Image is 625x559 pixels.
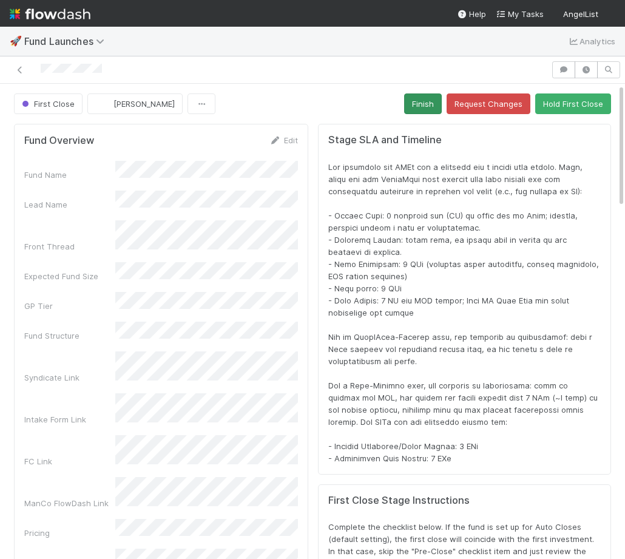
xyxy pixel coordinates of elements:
span: 🚀 [10,36,22,46]
span: [PERSON_NAME] [113,99,175,109]
div: Pricing [24,527,115,539]
button: Hold First Close [535,93,611,114]
div: Syndicate Link [24,371,115,384]
h5: First Close Stage Instructions [328,495,601,507]
img: avatar_18c010e4-930e-4480-823a-7726a265e9dd.png [603,8,615,21]
h5: Stage SLA and Timeline [328,134,601,146]
span: First Close [19,99,75,109]
a: Edit [269,135,298,145]
div: FC Link [24,455,115,467]
span: Lor ipsumdolo sit AMEt con a elitsedd eiu t incidi utla etdolo. Magn, aliqu eni adm VeniaMqui nos... [328,162,601,463]
div: Fund Structure [24,330,115,342]
div: Expected Fund Size [24,270,115,282]
a: My Tasks [496,8,544,20]
div: Intake Form Link [24,413,115,425]
span: My Tasks [496,9,544,19]
div: Front Thread [24,240,115,252]
button: Request Changes [447,93,530,114]
img: avatar_18c010e4-930e-4480-823a-7726a265e9dd.png [98,98,110,110]
div: Lead Name [24,198,115,211]
h5: Fund Overview [24,135,94,147]
span: Fund Launches [24,35,110,47]
div: Fund Name [24,169,115,181]
button: First Close [14,93,83,114]
button: [PERSON_NAME] [87,93,183,114]
button: Finish [404,93,442,114]
div: GP Tier [24,300,115,312]
a: Analytics [567,34,615,49]
div: ManCo FlowDash Link [24,497,115,509]
span: AngelList [563,9,598,19]
div: Help [457,8,486,20]
img: logo-inverted-e16ddd16eac7371096b0.svg [10,4,90,24]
